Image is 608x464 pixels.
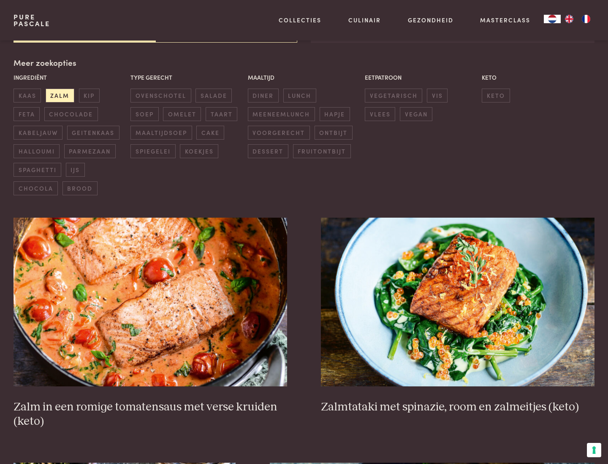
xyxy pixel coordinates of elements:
ul: Language list [561,15,594,23]
a: Zalm in een romige tomatensaus met verse kruiden (keto) Zalm in een romige tomatensaus met verse ... [14,218,287,429]
span: ovenschotel [130,89,191,103]
span: vegetarisch [365,89,422,103]
a: Masterclass [480,16,530,24]
span: spaghetti [14,163,61,177]
p: Type gerecht [130,73,243,82]
p: Keto [482,73,594,82]
span: ontbijt [315,126,353,140]
span: koekjes [180,144,218,158]
span: voorgerecht [248,126,310,140]
a: Culinair [348,16,381,24]
div: Language [544,15,561,23]
p: Ingrediënt [14,73,126,82]
span: keto [482,89,510,103]
span: lunch [283,89,316,103]
p: Eetpatroon [365,73,478,82]
a: Gezondheid [408,16,453,24]
span: brood [62,181,98,195]
aside: Language selected: Nederlands [544,15,594,23]
span: taart [206,107,237,121]
span: omelet [163,107,201,121]
span: dessert [248,144,288,158]
h3: Zalm in een romige tomatensaus met verse kruiden (keto) [14,400,287,429]
span: vlees [365,107,395,121]
span: kabeljauw [14,126,62,140]
span: geitenkaas [67,126,119,140]
p: Maaltijd [248,73,361,82]
span: fruitontbijt [293,144,351,158]
span: halloumi [14,144,60,158]
span: diner [248,89,279,103]
span: parmezaan [64,144,116,158]
span: chocola [14,181,58,195]
span: vegan [400,107,432,121]
span: salade [195,89,232,103]
a: NL [544,15,561,23]
a: Collecties [279,16,321,24]
span: chocolade [44,107,98,121]
span: vis [427,89,448,103]
img: Zalmtataki met spinazie, room en zalmeitjes (keto) [321,218,594,386]
img: Zalm in een romige tomatensaus met verse kruiden (keto) [14,218,287,386]
span: kip [79,89,100,103]
span: zalm [46,89,74,103]
span: feta [14,107,40,121]
span: meeneemlunch [248,107,315,121]
span: maaltijdsoep [130,126,192,140]
span: cake [196,126,224,140]
h3: Zalmtataki met spinazie, room en zalmeitjes (keto) [321,400,594,415]
span: ijs [66,163,85,177]
button: Uw voorkeuren voor toestemming voor trackingtechnologieën [587,443,601,457]
a: EN [561,15,578,23]
a: PurePascale [14,13,50,27]
a: Zalmtataki met spinazie, room en zalmeitjes (keto) Zalmtataki met spinazie, room en zalmeitjes (k... [321,218,594,414]
span: kaas [14,89,41,103]
span: spiegelei [130,144,175,158]
a: FR [578,15,594,23]
span: soep [130,107,158,121]
span: hapje [320,107,350,121]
